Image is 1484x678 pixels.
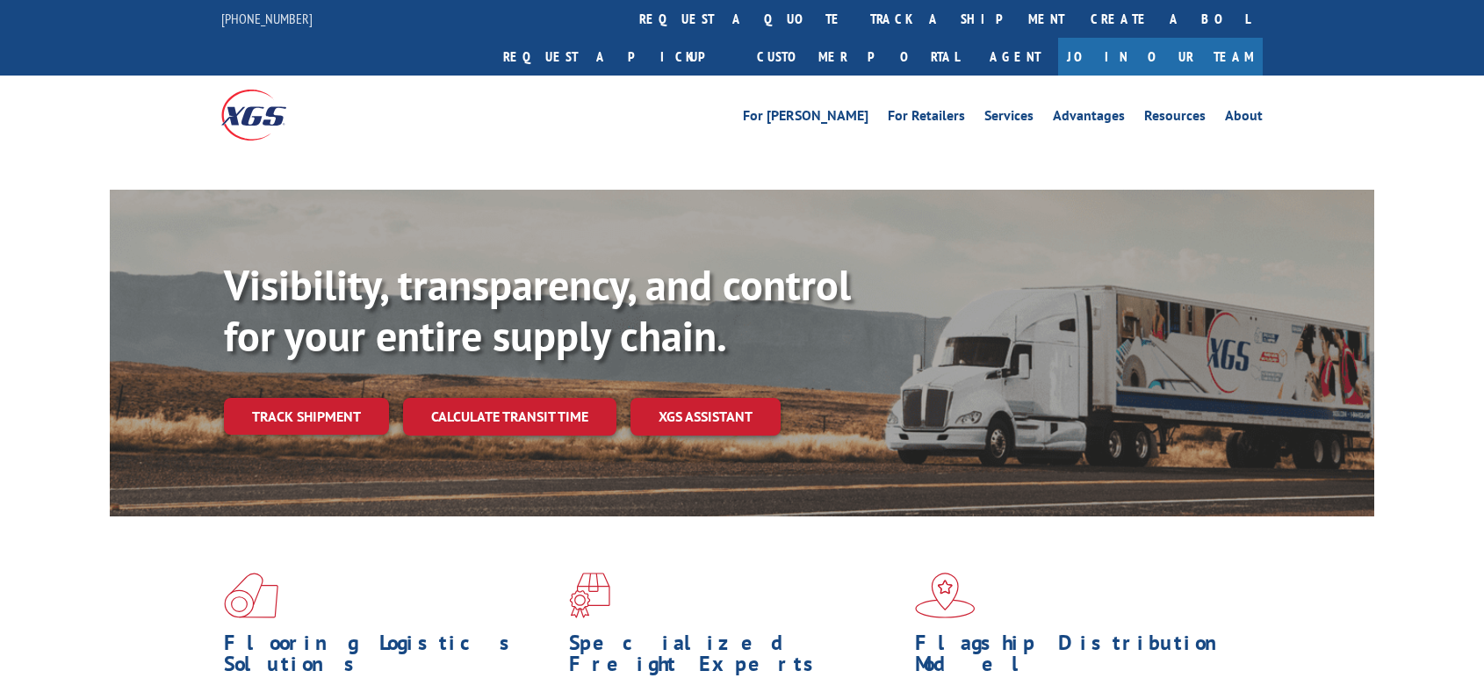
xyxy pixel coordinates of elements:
[984,109,1034,128] a: Services
[224,398,389,435] a: Track shipment
[569,573,610,618] img: xgs-icon-focused-on-flooring-red
[403,398,616,436] a: Calculate transit time
[1144,109,1206,128] a: Resources
[630,398,781,436] a: XGS ASSISTANT
[1225,109,1263,128] a: About
[1053,109,1125,128] a: Advantages
[224,573,278,618] img: xgs-icon-total-supply-chain-intelligence-red
[972,38,1058,76] a: Agent
[490,38,744,76] a: Request a pickup
[915,573,976,618] img: xgs-icon-flagship-distribution-model-red
[743,109,868,128] a: For [PERSON_NAME]
[744,38,972,76] a: Customer Portal
[224,257,851,363] b: Visibility, transparency, and control for your entire supply chain.
[888,109,965,128] a: For Retailers
[1058,38,1263,76] a: Join Our Team
[221,10,313,27] a: [PHONE_NUMBER]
